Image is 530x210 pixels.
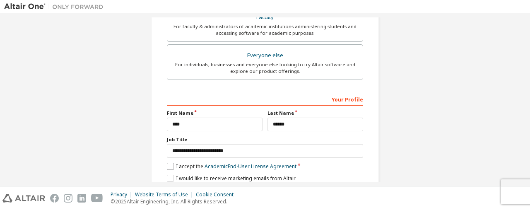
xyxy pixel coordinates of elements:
[167,163,296,170] label: I accept the
[172,61,358,75] div: For individuals, businesses and everyone else looking to try Altair software and explore our prod...
[167,175,296,182] label: I would like to receive marketing emails from Altair
[172,23,358,36] div: For faculty & administrators of academic institutions administering students and accessing softwa...
[167,136,363,143] label: Job Title
[172,12,358,23] div: Faculty
[135,191,196,198] div: Website Terms of Use
[77,194,86,203] img: linkedin.svg
[50,194,59,203] img: facebook.svg
[172,50,358,61] div: Everyone else
[267,110,363,116] label: Last Name
[111,198,238,205] p: © 2025 Altair Engineering, Inc. All Rights Reserved.
[205,163,296,170] a: Academic End-User License Agreement
[196,191,238,198] div: Cookie Consent
[64,194,72,203] img: instagram.svg
[111,191,135,198] div: Privacy
[167,110,263,116] label: First Name
[91,194,103,203] img: youtube.svg
[4,2,108,11] img: Altair One
[2,194,45,203] img: altair_logo.svg
[167,92,363,106] div: Your Profile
